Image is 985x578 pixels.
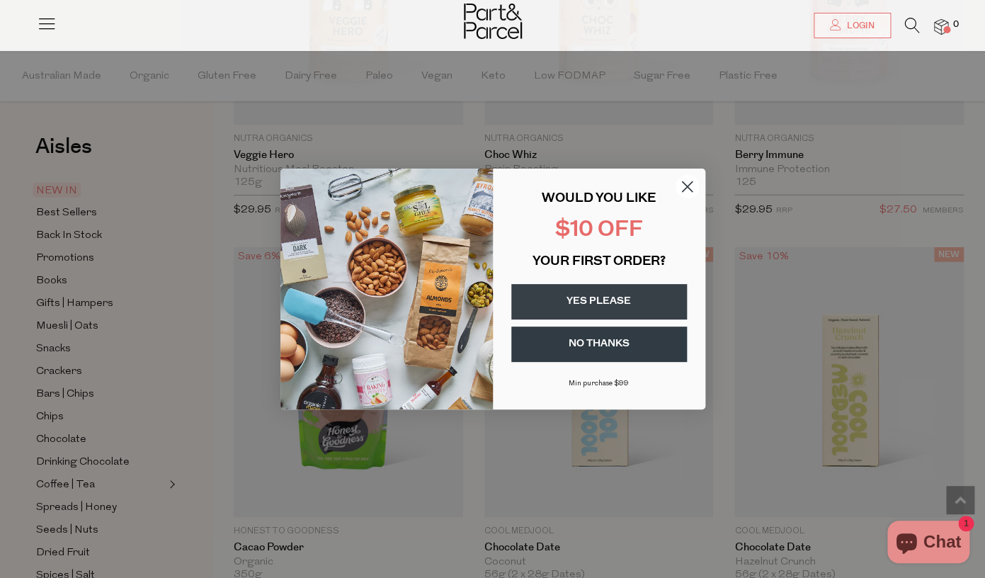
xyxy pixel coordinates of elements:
[569,380,629,387] span: Min purchase $99
[555,220,643,242] span: $10 OFF
[533,256,666,268] span: YOUR FIRST ORDER?
[883,521,974,567] inbox-online-store-chat: Shopify online store chat
[675,174,700,199] button: Close dialog
[542,193,656,205] span: WOULD YOU LIKE
[280,169,493,409] img: 43fba0fb-7538-40bc-babb-ffb1a4d097bc.jpeg
[934,19,948,34] a: 0
[814,13,891,38] a: Login
[511,284,687,319] button: YES PLEASE
[464,4,522,39] img: Part&Parcel
[950,18,962,31] span: 0
[843,20,875,32] span: Login
[511,327,687,362] button: NO THANKS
